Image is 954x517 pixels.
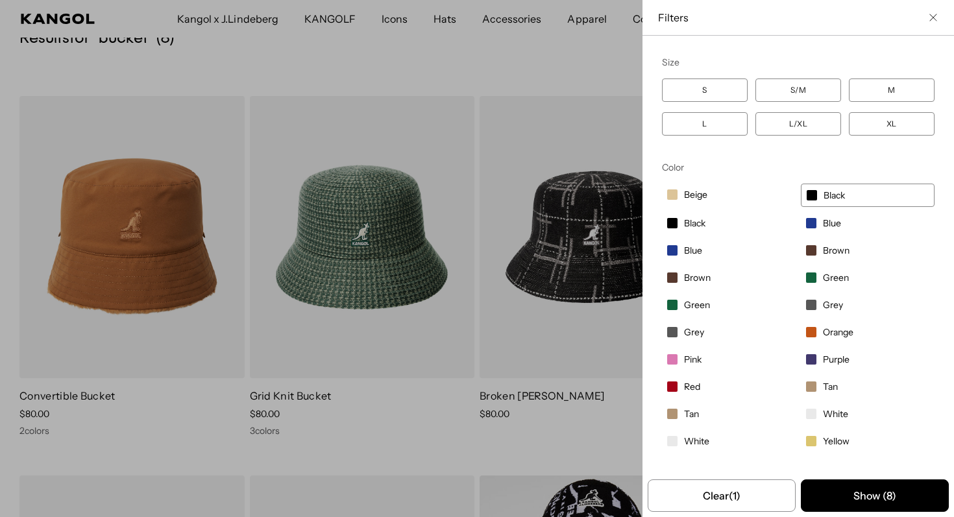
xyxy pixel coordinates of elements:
span: Brown [823,245,850,256]
button: Remove all filters [648,479,796,512]
label: L/XL [755,112,841,136]
button: Apply selected filters [801,479,949,512]
span: Brown [684,272,711,283]
span: Blue [684,245,702,256]
span: Grey [684,326,704,338]
span: Tan [684,408,699,420]
label: M [849,78,935,102]
span: Pink [684,354,702,365]
span: Black [684,217,705,229]
label: XL [849,112,935,136]
span: Yellow [823,435,850,447]
span: Blue [823,217,841,229]
span: Black [824,189,845,201]
span: White [684,435,709,447]
label: S [662,78,748,102]
span: Orange [823,326,853,338]
label: L [662,112,748,136]
span: Green [823,272,849,283]
div: Size [662,56,935,68]
span: Purple [823,354,850,365]
label: S/M [755,78,841,102]
span: Beige [684,189,707,200]
span: Filters [658,10,923,25]
span: Red [684,381,700,392]
div: Color [662,162,935,173]
button: Close filter list [928,12,938,23]
span: White [823,408,848,420]
span: Green [684,299,710,311]
span: Tan [823,381,838,392]
span: Grey [823,299,843,311]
